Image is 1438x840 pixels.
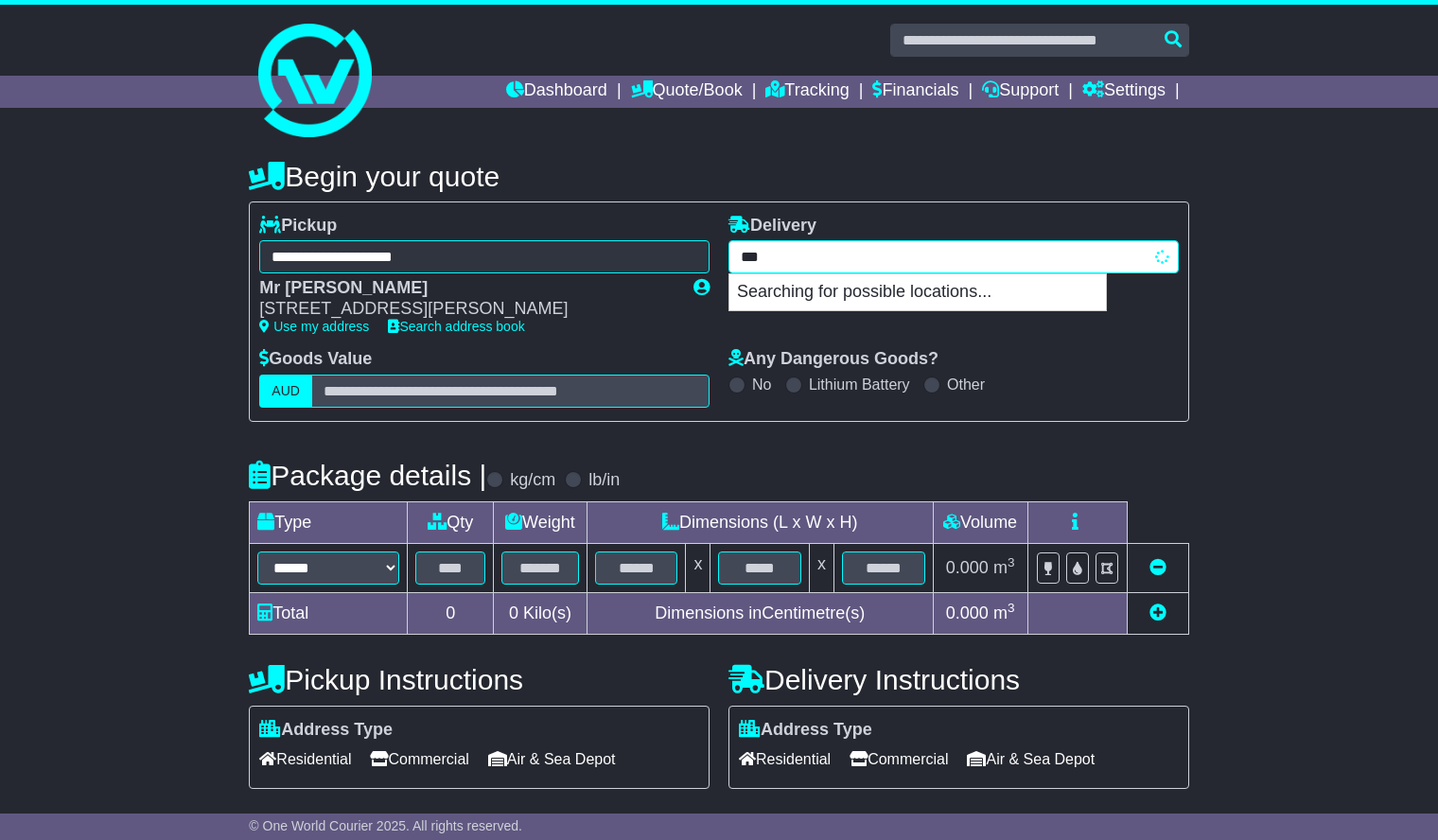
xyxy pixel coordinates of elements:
[947,376,985,394] label: Other
[809,376,910,394] label: Lithium Battery
[739,720,872,741] label: Address Type
[388,319,524,334] a: Search address book
[250,592,408,634] td: Total
[249,664,710,695] h4: Pickup Instructions
[850,744,948,774] span: Commercial
[728,349,938,370] label: Any Dangerous Goods?
[631,76,743,108] a: Quote/Book
[510,470,555,491] label: kg/cm
[259,216,337,236] label: Pickup
[249,460,486,491] h4: Package details |
[506,76,607,108] a: Dashboard
[488,744,616,774] span: Air & Sea Depot
[259,744,351,774] span: Residential
[933,501,1027,543] td: Volume
[494,592,587,634] td: Kilo(s)
[250,501,408,543] td: Type
[946,558,989,577] span: 0.000
[588,470,620,491] label: lb/in
[728,216,816,236] label: Delivery
[587,501,933,543] td: Dimensions (L x W x H)
[509,604,518,622] span: 0
[982,76,1059,108] a: Support
[729,274,1106,310] p: Searching for possible locations...
[249,818,522,833] span: © One World Courier 2025. All rights reserved.
[752,376,771,394] label: No
[1008,601,1015,615] sup: 3
[259,349,372,370] label: Goods Value
[728,240,1179,273] typeahead: Please provide city
[587,592,933,634] td: Dimensions in Centimetre(s)
[810,543,834,592] td: x
[408,592,494,634] td: 0
[259,299,675,320] div: [STREET_ADDRESS][PERSON_NAME]
[967,744,1095,774] span: Air & Sea Depot
[993,604,1015,622] span: m
[739,744,831,774] span: Residential
[259,319,369,334] a: Use my address
[1149,558,1166,577] a: Remove this item
[259,375,312,408] label: AUD
[686,543,710,592] td: x
[765,76,849,108] a: Tracking
[408,501,494,543] td: Qty
[370,744,468,774] span: Commercial
[249,161,1188,192] h4: Begin your quote
[259,720,393,741] label: Address Type
[993,558,1015,577] span: m
[728,664,1189,695] h4: Delivery Instructions
[494,501,587,543] td: Weight
[1149,604,1166,622] a: Add new item
[946,604,989,622] span: 0.000
[1082,76,1166,108] a: Settings
[872,76,958,108] a: Financials
[1008,555,1015,569] sup: 3
[259,278,675,299] div: Mr [PERSON_NAME]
